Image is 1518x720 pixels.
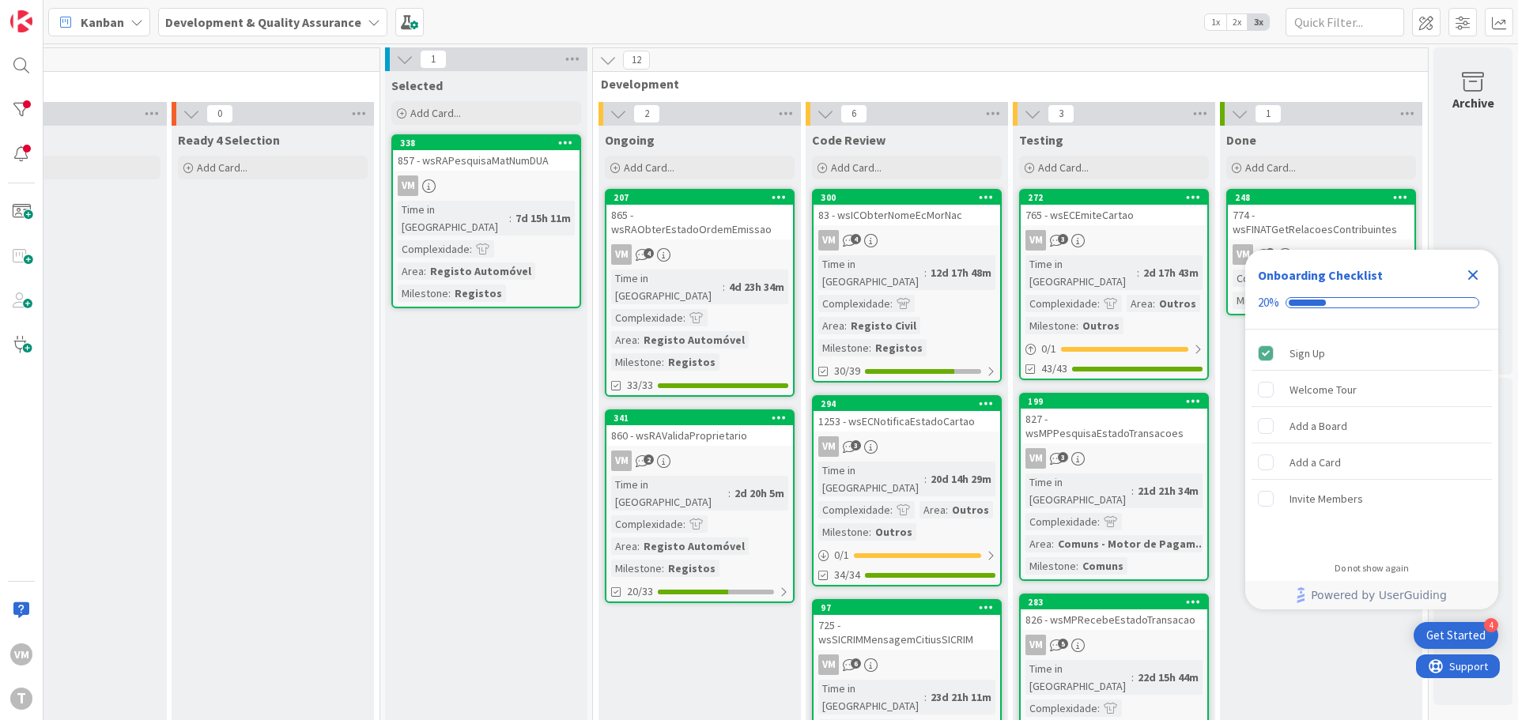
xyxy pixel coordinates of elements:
[1076,317,1078,334] span: :
[624,160,674,175] span: Add Card...
[927,470,995,488] div: 20d 14h 29m
[851,440,861,450] span: 3
[1025,230,1046,251] div: VM
[814,601,1000,650] div: 97725 - wsSICRIMMensagemCitiusSICRIM
[606,411,793,446] div: 341860 - wsRAValidaProprietario
[831,160,882,175] span: Add Card...
[1021,190,1207,205] div: 272
[512,209,575,227] div: 7d 15h 11m
[1058,639,1068,649] span: 5
[871,523,916,541] div: Outros
[627,583,653,600] span: 20/33
[1233,244,1253,265] div: VM
[1028,192,1207,203] div: 272
[398,262,424,280] div: Area
[398,175,418,196] div: VM
[924,264,927,281] span: :
[728,484,731,502] span: :
[1025,295,1097,312] div: Complexidade
[398,285,448,302] div: Milestone
[1097,699,1100,717] span: :
[814,615,1000,650] div: 725 - wsSICRIMMensagemCitiusSICRIM
[818,255,924,290] div: Time in [GEOGRAPHIC_DATA]
[637,331,640,349] span: :
[1252,481,1492,516] div: Invite Members is incomplete.
[393,136,580,150] div: 338
[818,295,890,312] div: Complexidade
[924,688,927,706] span: :
[869,523,871,541] span: :
[1025,473,1131,508] div: Time in [GEOGRAPHIC_DATA]
[1021,394,1207,443] div: 199827 - wsMPPesquisaEstadoTransacoes
[1021,448,1207,469] div: VM
[1137,264,1139,281] span: :
[1452,93,1494,112] div: Archive
[1414,622,1498,649] div: Open Get Started checklist, remaining modules: 4
[1021,595,1207,609] div: 283
[1134,669,1203,686] div: 22d 15h 44m
[605,189,795,397] a: 207865 - wsRAObterEstadoOrdemEmissaoVMTime in [GEOGRAPHIC_DATA]:4d 23h 34mComplexidade:Area:Regis...
[871,339,927,356] div: Registos
[818,230,839,251] div: VM
[1258,266,1383,285] div: Onboarding Checklist
[1205,14,1226,30] span: 1x
[393,136,580,171] div: 338857 - wsRAPesquisaMatNumDUA
[1052,535,1054,552] span: :
[1025,557,1076,575] div: Milestone
[1226,132,1256,148] span: Done
[683,309,685,326] span: :
[424,262,426,280] span: :
[601,76,1408,92] span: Development
[869,339,871,356] span: :
[1021,609,1207,630] div: 826 - wsMPRecebeEstadoTransacao
[818,654,839,675] div: VM
[927,264,995,281] div: 12d 17h 48m
[818,436,839,457] div: VM
[637,537,640,555] span: :
[723,278,725,296] span: :
[1290,380,1357,399] div: Welcome Tour
[1021,205,1207,225] div: 765 - wsECEmiteCartao
[821,192,1000,203] div: 300
[1484,618,1498,632] div: 4
[1025,448,1046,469] div: VM
[470,240,472,258] span: :
[1019,132,1063,148] span: Testing
[611,270,723,304] div: Time in [GEOGRAPHIC_DATA]
[664,560,719,577] div: Registos
[1058,234,1068,244] span: 3
[662,353,664,371] span: :
[927,688,995,706] div: 23d 21h 11m
[1048,104,1074,123] span: 3
[391,134,581,308] a: 338857 - wsRAPesquisaMatNumDUAVMTime in [GEOGRAPHIC_DATA]:7d 15h 11mComplexidade:Area:Registo Aut...
[818,317,844,334] div: Area
[890,295,893,312] span: :
[1019,189,1209,380] a: 272765 - wsECEmiteCartaoVMTime in [GEOGRAPHIC_DATA]:2d 17h 43mComplexidade:Area:OutrosMilestone:O...
[606,411,793,425] div: 341
[919,501,946,518] div: Area
[1311,586,1447,605] span: Powered by UserGuiding
[1252,336,1492,371] div: Sign Up is complete.
[814,190,1000,225] div: 30083 - wsICObterNomeEcMorNac
[664,353,719,371] div: Registos
[840,104,867,123] span: 6
[683,515,685,533] span: :
[834,547,849,564] span: 0 / 1
[611,450,632,471] div: VM
[1252,445,1492,480] div: Add a Card is incomplete.
[814,545,1000,565] div: 0/1
[623,51,650,70] span: 12
[814,411,1000,432] div: 1253 - wsECNotificaEstadoCartao
[614,192,793,203] div: 207
[1078,557,1127,575] div: Comuns
[1025,535,1052,552] div: Area
[611,244,632,265] div: VM
[1233,292,1283,309] div: Milestone
[1245,330,1498,552] div: Checklist items
[606,190,793,205] div: 207
[1025,699,1097,717] div: Complexidade
[1131,669,1134,686] span: :
[818,462,924,496] div: Time in [GEOGRAPHIC_DATA]
[606,205,793,239] div: 865 - wsRAObterEstadoOrdemEmissao
[821,398,1000,409] div: 294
